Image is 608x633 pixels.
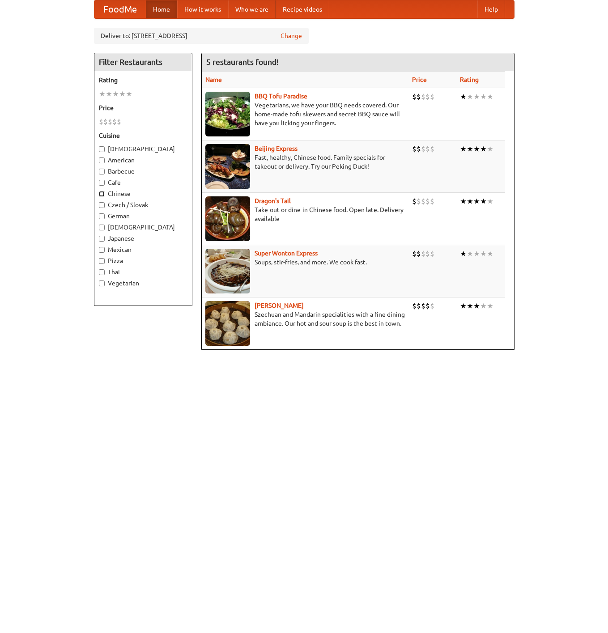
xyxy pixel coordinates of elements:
[430,196,434,206] li: $
[281,31,302,40] a: Change
[99,212,187,221] label: German
[94,28,309,44] div: Deliver to: [STREET_ADDRESS]
[417,196,421,206] li: $
[99,146,105,152] input: [DEMOGRAPHIC_DATA]
[103,117,108,127] li: $
[412,301,417,311] li: $
[99,269,105,275] input: Thai
[412,92,417,102] li: $
[205,258,405,267] p: Soups, stir-fries, and more. We cook fast.
[467,196,473,206] li: ★
[412,196,417,206] li: $
[473,92,480,102] li: ★
[487,92,493,102] li: ★
[460,249,467,259] li: ★
[473,144,480,154] li: ★
[480,196,487,206] li: ★
[99,236,105,242] input: Japanese
[417,301,421,311] li: $
[425,196,430,206] li: $
[126,89,132,99] li: ★
[205,310,405,328] p: Szechuan and Mandarin specialities with a fine dining ambiance. Our hot and sour soup is the best...
[460,196,467,206] li: ★
[430,249,434,259] li: $
[94,53,192,71] h4: Filter Restaurants
[99,213,105,219] input: German
[119,89,126,99] li: ★
[430,92,434,102] li: $
[460,301,467,311] li: ★
[99,89,106,99] li: ★
[467,249,473,259] li: ★
[99,144,187,153] label: [DEMOGRAPHIC_DATA]
[99,258,105,264] input: Pizza
[99,157,105,163] input: American
[417,144,421,154] li: $
[480,301,487,311] li: ★
[255,302,304,309] a: [PERSON_NAME]
[421,92,425,102] li: $
[205,92,250,136] img: tofuparadise.jpg
[487,196,493,206] li: ★
[99,247,105,253] input: Mexican
[421,196,425,206] li: $
[99,256,187,265] label: Pizza
[108,117,112,127] li: $
[421,249,425,259] li: $
[99,268,187,276] label: Thai
[99,279,187,288] label: Vegetarian
[205,144,250,189] img: beijing.jpg
[205,196,250,241] img: dragon.jpg
[205,76,222,83] a: Name
[99,223,187,232] label: [DEMOGRAPHIC_DATA]
[99,191,105,197] input: Chinese
[205,153,405,171] p: Fast, healthy, Chinese food. Family specials for takeout or delivery. Try our Peking Duck!
[473,301,480,311] li: ★
[487,301,493,311] li: ★
[99,189,187,198] label: Chinese
[99,280,105,286] input: Vegetarian
[480,144,487,154] li: ★
[467,92,473,102] li: ★
[99,156,187,165] label: American
[106,89,112,99] li: ★
[99,167,187,176] label: Barbecue
[425,301,430,311] li: $
[412,249,417,259] li: $
[417,249,421,259] li: $
[99,117,103,127] li: $
[460,92,467,102] li: ★
[205,205,405,223] p: Take-out or dine-in Chinese food. Open late. Delivery available
[99,225,105,230] input: [DEMOGRAPHIC_DATA]
[112,117,117,127] li: $
[255,145,298,152] b: Beijing Express
[99,245,187,254] label: Mexican
[99,180,105,186] input: Cafe
[146,0,177,18] a: Home
[460,144,467,154] li: ★
[99,178,187,187] label: Cafe
[430,301,434,311] li: $
[417,92,421,102] li: $
[205,249,250,293] img: superwonton.jpg
[477,0,505,18] a: Help
[255,197,291,204] a: Dragon's Tail
[206,58,279,66] ng-pluralize: 5 restaurants found!
[205,101,405,127] p: Vegetarians, we have your BBQ needs covered. Our home-made tofu skewers and secret BBQ sauce will...
[276,0,329,18] a: Recipe videos
[425,144,430,154] li: $
[425,92,430,102] li: $
[425,249,430,259] li: $
[421,144,425,154] li: $
[99,76,187,85] h5: Rating
[117,117,121,127] li: $
[228,0,276,18] a: Who we are
[99,103,187,112] h5: Price
[255,250,318,257] a: Super Wonton Express
[255,93,307,100] a: BBQ Tofu Paradise
[421,301,425,311] li: $
[112,89,119,99] li: ★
